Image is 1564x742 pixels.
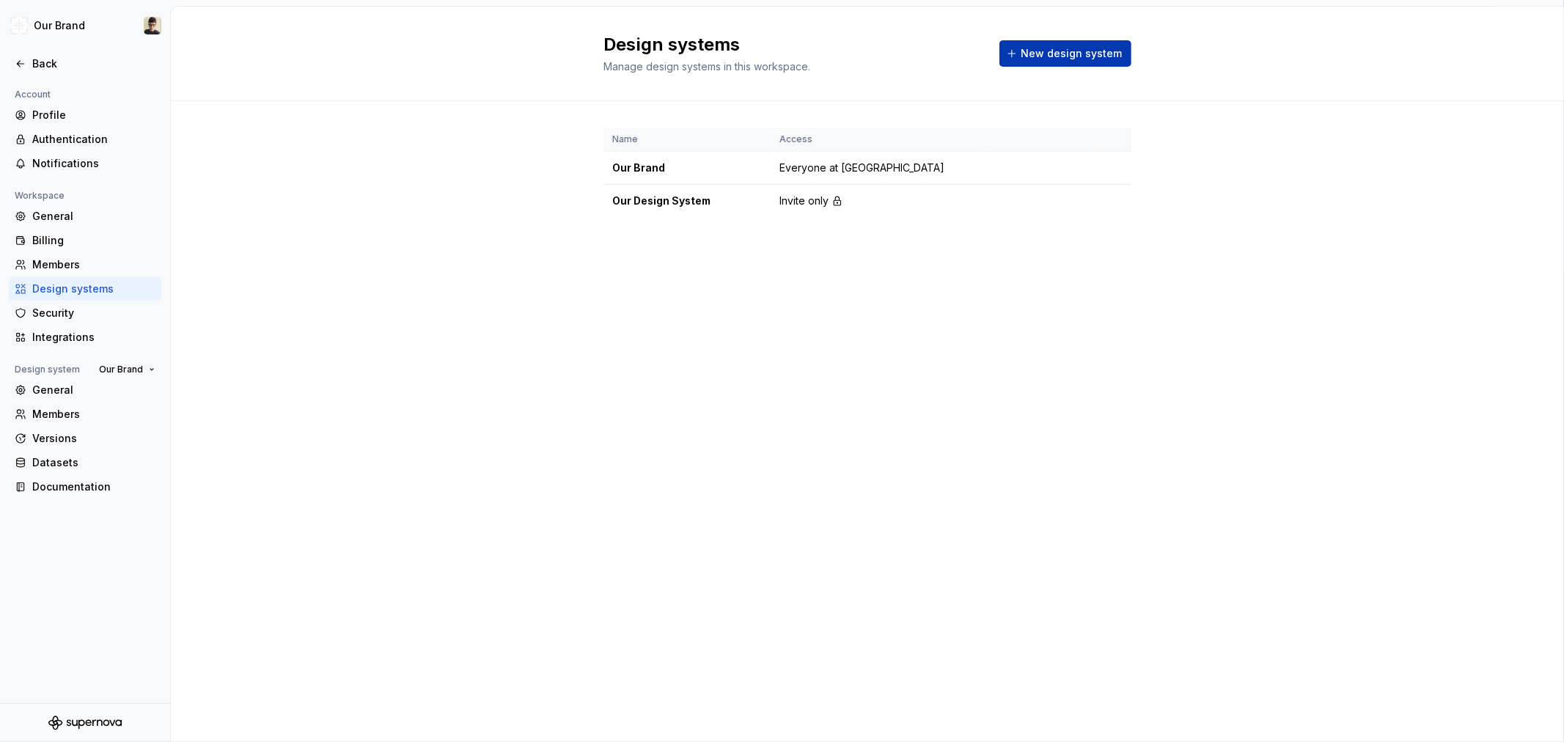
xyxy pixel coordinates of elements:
[1021,46,1122,61] span: New design system
[10,17,28,34] img: 344848e3-ec3d-4aa0-b708-b8ed6430a7e0.png
[32,108,155,122] div: Profile
[9,86,56,103] div: Account
[9,205,161,228] a: General
[48,716,122,730] svg: Supernova Logo
[9,378,161,402] a: General
[99,364,143,375] span: Our Brand
[9,301,161,325] a: Security
[32,480,155,494] div: Documentation
[9,103,161,127] a: Profile
[32,132,155,147] div: Authentication
[612,194,762,208] div: Our Design System
[32,407,155,422] div: Members
[9,427,161,450] a: Versions
[32,233,155,248] div: Billing
[32,383,155,397] div: General
[603,128,771,152] th: Name
[603,60,810,73] span: Manage design systems in this workspace.
[32,306,155,320] div: Security
[32,455,155,470] div: Datasets
[32,431,155,446] div: Versions
[3,10,167,42] button: Our BrandAvery Hennings
[779,194,829,208] span: Invite only
[9,277,161,301] a: Design systems
[9,326,161,349] a: Integrations
[9,229,161,252] a: Billing
[144,17,161,34] img: Avery Hennings
[9,451,161,474] a: Datasets
[603,33,982,56] h2: Design systems
[771,128,985,152] th: Access
[32,209,155,224] div: General
[9,403,161,426] a: Members
[9,253,161,276] a: Members
[32,156,155,171] div: Notifications
[779,161,944,175] span: Everyone at [GEOGRAPHIC_DATA]
[612,161,762,175] div: Our Brand
[9,52,161,76] a: Back
[32,282,155,296] div: Design systems
[999,40,1131,67] button: New design system
[34,18,85,33] div: Our Brand
[9,361,86,378] div: Design system
[32,330,155,345] div: Integrations
[32,257,155,272] div: Members
[32,56,155,71] div: Back
[9,187,70,205] div: Workspace
[9,128,161,151] a: Authentication
[9,152,161,175] a: Notifications
[9,475,161,499] a: Documentation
